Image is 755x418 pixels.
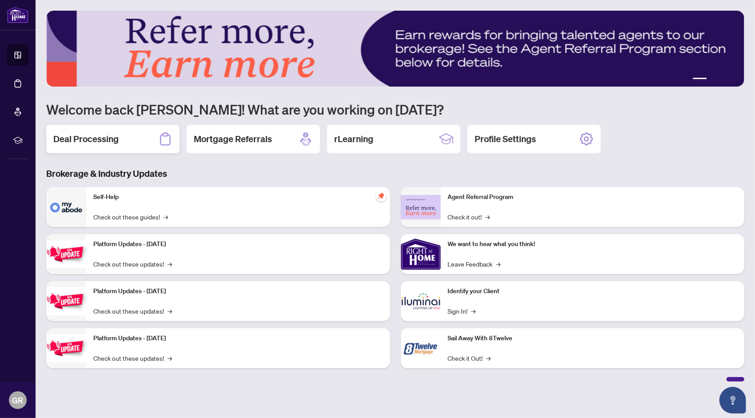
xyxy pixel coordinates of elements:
[7,7,28,23] img: logo
[401,328,441,368] img: Sail Away With 8Twelve
[711,78,714,81] button: 2
[448,212,490,222] a: Check it out!→
[718,78,721,81] button: 3
[93,353,172,363] a: Check out these updates!→
[46,287,86,315] img: Platform Updates - July 8, 2025
[448,334,738,343] p: Sail Away With 8Twelve
[93,212,168,222] a: Check out these guides!→
[448,259,501,269] a: Leave Feedback→
[46,187,86,227] img: Self-Help
[448,287,738,296] p: Identify your Client
[93,259,172,269] a: Check out these updates!→
[46,11,744,87] img: Slide 0
[168,306,172,316] span: →
[46,167,744,180] h3: Brokerage & Industry Updates
[46,240,86,268] img: Platform Updates - July 21, 2025
[486,212,490,222] span: →
[496,259,501,269] span: →
[53,133,119,145] h2: Deal Processing
[401,234,441,274] img: We want to hear what you think!
[448,239,738,249] p: We want to hear what you think!
[168,353,172,363] span: →
[334,133,373,145] h2: rLearning
[93,192,383,202] p: Self-Help
[448,306,476,316] a: Sign In!→
[194,133,272,145] h2: Mortgage Referrals
[376,191,387,201] span: pushpin
[693,78,707,81] button: 1
[93,306,172,316] a: Check out these updates!→
[93,334,383,343] p: Platform Updates - [DATE]
[487,353,491,363] span: →
[448,353,491,363] a: Check it Out!→
[46,334,86,362] img: Platform Updates - June 23, 2025
[164,212,168,222] span: →
[168,259,172,269] span: →
[12,394,24,406] span: GR
[93,239,383,249] p: Platform Updates - [DATE]
[719,387,746,414] button: Open asap
[725,78,728,81] button: 4
[475,133,536,145] h2: Profile Settings
[401,281,441,321] img: Identify your Client
[401,195,441,219] img: Agent Referral Program
[448,192,738,202] p: Agent Referral Program
[46,101,744,118] h1: Welcome back [PERSON_NAME]! What are you working on [DATE]?
[471,306,476,316] span: →
[93,287,383,296] p: Platform Updates - [DATE]
[732,78,735,81] button: 5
